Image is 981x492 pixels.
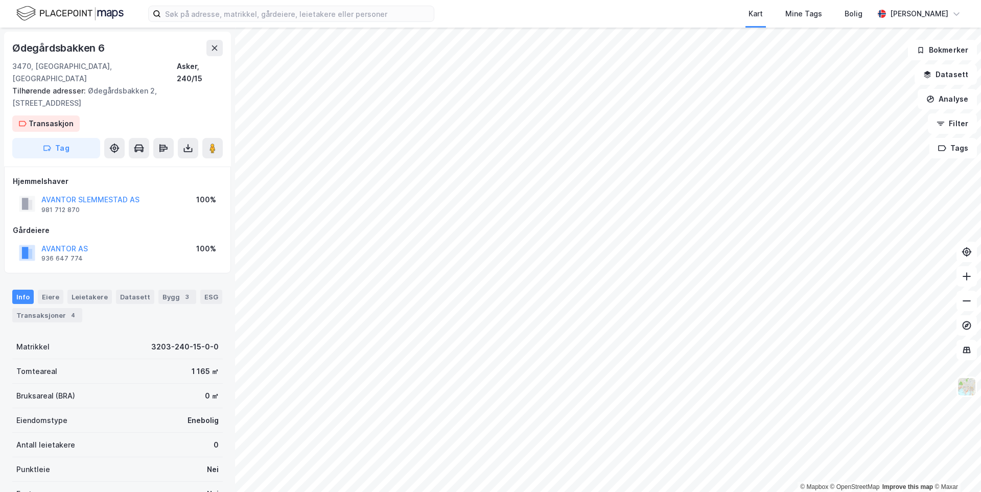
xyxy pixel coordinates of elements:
[151,341,219,353] div: 3203-240-15-0-0
[188,414,219,427] div: Enebolig
[930,443,981,492] iframe: Chat Widget
[785,8,822,20] div: Mine Tags
[930,443,981,492] div: Kontrollprogram for chat
[192,365,219,378] div: 1 165 ㎡
[68,310,78,320] div: 4
[845,8,862,20] div: Bolig
[16,5,124,22] img: logo.f888ab2527a4732fd821a326f86c7f29.svg
[41,254,83,263] div: 936 647 774
[196,194,216,206] div: 100%
[67,290,112,304] div: Leietakere
[41,206,80,214] div: 981 712 870
[882,483,933,490] a: Improve this map
[915,64,977,85] button: Datasett
[16,341,50,353] div: Matrikkel
[16,365,57,378] div: Tomteareal
[16,390,75,402] div: Bruksareal (BRA)
[908,40,977,60] button: Bokmerker
[38,290,63,304] div: Eiere
[205,390,219,402] div: 0 ㎡
[207,463,219,476] div: Nei
[12,40,107,56] div: Ødegårdsbakken 6
[12,308,82,322] div: Transaksjoner
[182,292,192,302] div: 3
[957,377,976,396] img: Z
[749,8,763,20] div: Kart
[13,175,222,188] div: Hjemmelshaver
[29,118,74,130] div: Transaskjon
[13,224,222,237] div: Gårdeiere
[928,113,977,134] button: Filter
[161,6,434,21] input: Søk på adresse, matrikkel, gårdeiere, leietakere eller personer
[830,483,880,490] a: OpenStreetMap
[929,138,977,158] button: Tags
[196,243,216,255] div: 100%
[890,8,948,20] div: [PERSON_NAME]
[12,290,34,304] div: Info
[12,86,88,95] span: Tilhørende adresser:
[158,290,196,304] div: Bygg
[200,290,222,304] div: ESG
[177,60,223,85] div: Asker, 240/15
[16,414,67,427] div: Eiendomstype
[16,463,50,476] div: Punktleie
[214,439,219,451] div: 0
[116,290,154,304] div: Datasett
[800,483,828,490] a: Mapbox
[12,85,215,109] div: Ødegårdsbakken 2, [STREET_ADDRESS]
[12,60,177,85] div: 3470, [GEOGRAPHIC_DATA], [GEOGRAPHIC_DATA]
[12,138,100,158] button: Tag
[16,439,75,451] div: Antall leietakere
[918,89,977,109] button: Analyse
